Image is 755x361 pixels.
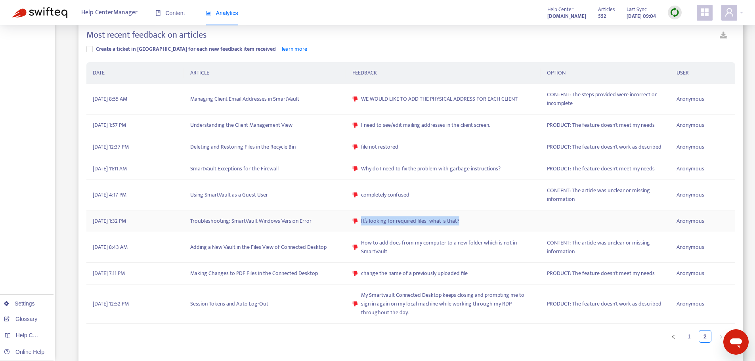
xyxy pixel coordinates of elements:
li: Next Page [715,330,727,343]
span: [DATE] 1:57 PM [93,121,126,130]
span: appstore [700,8,709,17]
span: It’s looking for required files- what is that? [361,217,459,225]
span: Help Centers [16,332,48,338]
span: My Smartvault Connected Desktop keeps closing and prompting me to sign in again on my local machi... [361,291,534,317]
span: Anonymous [677,269,704,278]
a: [DOMAIN_NAME] [547,11,586,21]
span: dislike [352,301,358,307]
span: Anonymous [677,121,704,130]
span: CONTENT: The steps provided were incorrect or incomplete [547,90,664,108]
td: Troubleshooting: SmartVault Windows Version Error [184,210,346,232]
span: [DATE] 12:37 PM [93,143,129,151]
td: Making Changes to PDF Files in the Connected Desktop [184,263,346,285]
a: 2 [699,330,711,342]
strong: 552 [598,12,606,21]
span: Content [155,10,185,16]
span: How to add docs from my computer to a new folder which is not in SmartVault [361,239,534,256]
th: FEEDBACK [346,62,541,84]
span: Anonymous [677,95,704,103]
span: Anonymous [677,217,704,225]
span: change the name of a previously uploaded file [361,269,468,278]
img: sync.dc5367851b00ba804db3.png [670,8,680,17]
span: WE WOULD LIKE TO ADD THE PHYSICAL ADDRESS FOR EACH CLIENT [361,95,518,103]
li: Previous Page [667,330,680,343]
span: user [724,8,734,17]
span: Anonymous [677,243,704,252]
span: I need to see/edit mailing addresses in the client screen. [361,121,490,130]
span: dislike [352,122,358,128]
li: 2 [699,330,711,343]
span: Anonymous [677,164,704,173]
a: Glossary [4,316,37,322]
span: Help Center [547,5,573,14]
td: SmartVault Exceptions for the Firewall [184,158,346,180]
a: 1 [683,330,695,342]
h4: Most recent feedback on articles [86,30,206,40]
span: dislike [352,244,358,250]
img: Swifteq [12,7,67,18]
span: file not restored [361,143,398,151]
span: dislike [352,96,358,102]
td: Adding a New Vault in the Files View of Connected Desktop [184,232,346,263]
span: [DATE] 8:43 AM [93,243,128,252]
span: PRODUCT: The feature doesn't meet my needs [547,269,655,278]
th: OPTION [541,62,670,84]
strong: [DOMAIN_NAME] [547,12,586,21]
th: DATE [86,62,183,84]
span: [DATE] 8:55 AM [93,95,127,103]
a: Online Help [4,349,44,355]
span: Why do I need to fix the problem with garbage instructions? [361,164,501,173]
span: CONTENT: The article was unclear or missing information [547,239,664,256]
iframe: Button to launch messaging window [723,329,749,355]
span: dislike [352,218,358,224]
span: dislike [352,144,358,150]
th: USER [670,62,735,84]
span: Anonymous [677,191,704,199]
span: PRODUCT: The feature doesn't meet my needs [547,121,655,130]
span: Last Sync [627,5,647,14]
span: Articles [598,5,615,14]
span: Anonymous [677,300,704,308]
td: Using SmartVault as a Guest User [184,180,346,210]
span: dislike [352,271,358,276]
span: Analytics [206,10,238,16]
span: [DATE] 7:11 PM [93,269,125,278]
span: [DATE] 11:11 AM [93,164,127,173]
span: dislike [352,166,358,172]
span: PRODUCT: The feature doesn't work as described [547,300,661,308]
span: Help Center Manager [81,5,138,20]
span: area-chart [206,10,211,16]
td: Deleting and Restoring Files in the Recycle Bin [184,136,346,158]
span: Anonymous [677,143,704,151]
button: right [715,330,727,343]
td: Session Tokens and Auto Log-Out [184,285,346,324]
span: Create a ticket in [GEOGRAPHIC_DATA] for each new feedback item received [96,44,276,53]
span: PRODUCT: The feature doesn't meet my needs [547,164,655,173]
span: [DATE] 1:32 PM [93,217,126,225]
span: [DATE] 4:17 PM [93,191,126,199]
span: [DATE] 12:52 PM [93,300,129,308]
button: left [667,330,680,343]
td: Understanding the Client Management View [184,115,346,136]
span: PRODUCT: The feature doesn't work as described [547,143,661,151]
td: Managing Client Email Addresses in SmartVault [184,84,346,115]
li: 1 [683,330,696,343]
span: completely confused [361,191,409,199]
a: Settings [4,300,35,307]
span: dislike [352,192,358,198]
strong: [DATE] 09:04 [627,12,656,21]
span: CONTENT: The article was unclear or missing information [547,186,664,204]
span: right [719,334,723,339]
span: book [155,10,161,16]
span: left [671,334,676,339]
a: learn more [282,44,307,53]
th: ARTICLE [184,62,346,84]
